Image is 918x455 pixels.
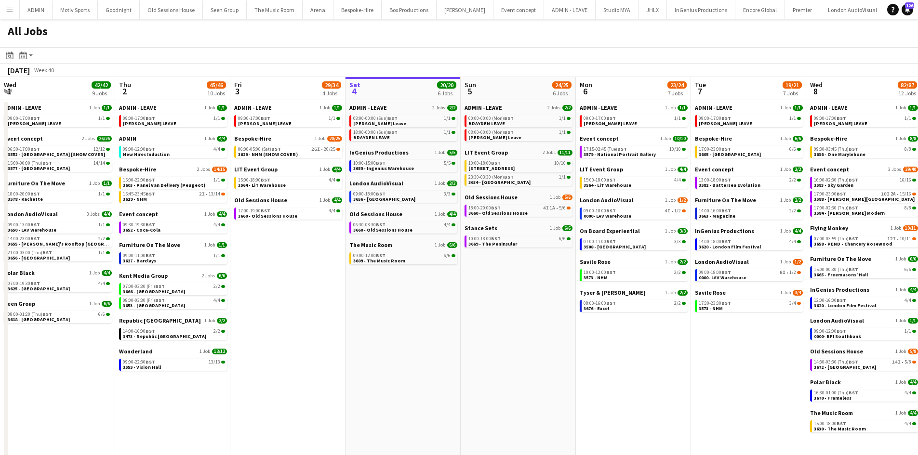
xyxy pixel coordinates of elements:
[617,146,627,152] span: BST
[234,166,342,196] div: LIT Event Group1 Job4/415:00-18:00BST4/43564 - LiT Warehouse
[814,151,865,157] span: 3636 - One Marylebone
[814,116,846,121] span: 09:00-17:00
[353,115,455,126] a: 08:00-00:00 (Sun)BST1/1[PERSON_NAME] Leave
[543,150,556,156] span: 2 Jobs
[699,115,801,126] a: 09:00-17:00BST1/1[PERSON_NAME] LEAVE
[580,135,688,166] div: Event concept1 Job10/1017:15-02:45 (Tue)BST10/103579 - National Portrait Gallery
[332,105,342,111] span: 1/1
[559,116,566,121] span: 1/1
[584,116,616,121] span: 09:00-17:00
[814,147,858,152] span: 09:30-03:45 (Thu)
[234,104,342,111] a: ADMIN - LEAVE1 Job1/1
[349,149,457,180] div: InGenius Productions1 Job5/510:00-15:00BST5/53659 - Ingenius Warehouse
[4,180,112,210] div: Furniture On The Move1 Job1/118:00-20:00BST1/13578 - Kachette
[119,104,227,135] div: ADMIN - LEAVE1 Job1/109:00-17:00BST1/1[PERSON_NAME] LEAVE
[353,130,398,135] span: 18:00-00:00 (Sun)
[234,135,342,142] a: Bespoke-Hire1 Job20/25
[447,181,457,186] span: 3/3
[695,135,803,142] a: Bespoke-Hire1 Job6/6
[8,146,110,157] a: 06:30-17:00BST12/123552 - [GEOGRAPHIC_DATA] [SHOW COVER]
[780,136,791,142] span: 1 Job
[30,146,40,152] span: BST
[580,166,623,173] span: LIT Event Group
[900,178,911,182] span: 16/16
[491,160,501,166] span: BST
[465,149,572,156] a: LIT Event Group2 Jobs11/11
[123,178,155,182] span: 15:00-22:00
[695,166,734,173] span: Event concept
[119,135,227,142] a: ADMIN1 Job4/4
[146,191,155,197] span: BST
[905,116,911,121] span: 1/1
[468,120,505,127] span: BRAYDEN LEAVE
[789,178,796,182] span: 2/2
[119,166,227,210] div: Bespoke-Hire2 Jobs14/1515:00-22:00BST1/13603 - Panel Van Delivery (Peugeot)15:45-23:45BST2I•13/14...
[580,196,688,227] div: London AudioVisual1 Job1/209:00-18:00BST4I•1/20000- LAV Warehouse
[596,0,639,19] button: Studio MYA
[327,136,342,142] span: 20/25
[908,105,918,111] span: 1/1
[332,167,342,172] span: 4/4
[238,177,340,188] a: 15:00-18:00BST4/43564 - LiT Warehouse
[881,192,890,196] span: 10I
[8,165,70,171] span: 3577 - Kensington Palace
[444,130,451,135] span: 1/1
[678,167,688,172] span: 4/4
[319,167,330,172] span: 1 Job
[213,178,220,182] span: 1/1
[271,146,281,152] span: BST
[8,191,110,202] a: 18:00-20:00BST1/13578 - Kachette
[123,191,225,202] a: 15:45-23:45BST2I•13/143629 - NHM
[4,104,41,111] span: ADMIN - LEAVE
[123,196,147,202] span: 3629 - NHM
[238,182,286,188] span: 3564 - LiT Warehouse
[699,151,761,157] span: 3605 - Tower of London
[837,115,846,121] span: BST
[468,161,501,166] span: 10:00-18:00
[584,146,686,157] a: 17:15-02:45 (Tue)BST10/103579 - National Portrait Gallery
[814,196,915,202] span: 3588 - Tate Britain
[674,178,681,182] span: 4/4
[4,104,112,111] a: ADMIN - LEAVE1 Job1/1
[93,161,105,166] span: 14/14
[349,104,457,149] div: ADMIN - LEAVE2 Jobs2/208:00-00:00 (Sun)BST1/1[PERSON_NAME] Leave18:00-00:00 (Sun)BST1/1BRAYDEN LEAVE
[895,136,906,142] span: 1 Job
[349,149,457,156] a: InGenius Productions1 Job5/5
[89,105,100,111] span: 1 Job
[905,2,914,9] span: 126
[238,120,292,127] span: ANDY LEAVE
[695,135,803,166] div: Bespoke-Hire1 Job6/617:00-23:00BST6/63605 - [GEOGRAPHIC_DATA]
[580,104,617,111] span: ADMIN - LEAVE
[465,194,518,201] span: Old Sessions House
[353,196,415,202] span: 3656 - Silvertown Studios
[580,135,619,142] span: Event concept
[4,180,65,187] span: Furniture On The Move
[204,136,215,142] span: 1 Job
[465,104,572,111] a: ADMIN - LEAVE2 Jobs2/2
[793,136,803,142] span: 6/6
[695,166,803,173] a: Event concept1 Job2/2
[699,120,752,127] span: ANDY LEAVE
[123,177,225,188] a: 15:00-22:00BST1/13603 - Panel Van Delivery (Peugeot)
[785,0,820,19] button: Premier
[580,104,688,135] div: ADMIN - LEAVE1 Job1/109:00-17:00BST1/1[PERSON_NAME] LEAVE
[333,0,382,19] button: Bespoke-Hire
[895,105,906,111] span: 1 Job
[678,105,688,111] span: 1/1
[793,167,803,172] span: 2/2
[42,160,52,166] span: BST
[388,129,398,135] span: BST
[353,161,386,166] span: 10:00-15:00
[902,4,913,15] a: 126
[504,115,514,121] span: BST
[209,192,220,196] span: 13/14
[465,104,572,149] div: ADMIN - LEAVE2 Jobs2/200:00-00:00 (Mon)BST1/1BRAYDEN LEAVE08:00-00:00 (Mon)BST1/1[PERSON_NAME] Leave
[353,120,406,127] span: Shane Leave
[89,181,100,186] span: 1 Job
[30,115,40,121] span: BST
[238,151,298,157] span: 3629 - NHM (SHOW COVER)
[721,146,731,152] span: BST
[667,0,735,19] button: InGenius Productions
[234,196,342,204] a: Old Sessions House1 Job4/4
[123,115,225,126] a: 09:00-17:00BST1/1[PERSON_NAME] LEAVE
